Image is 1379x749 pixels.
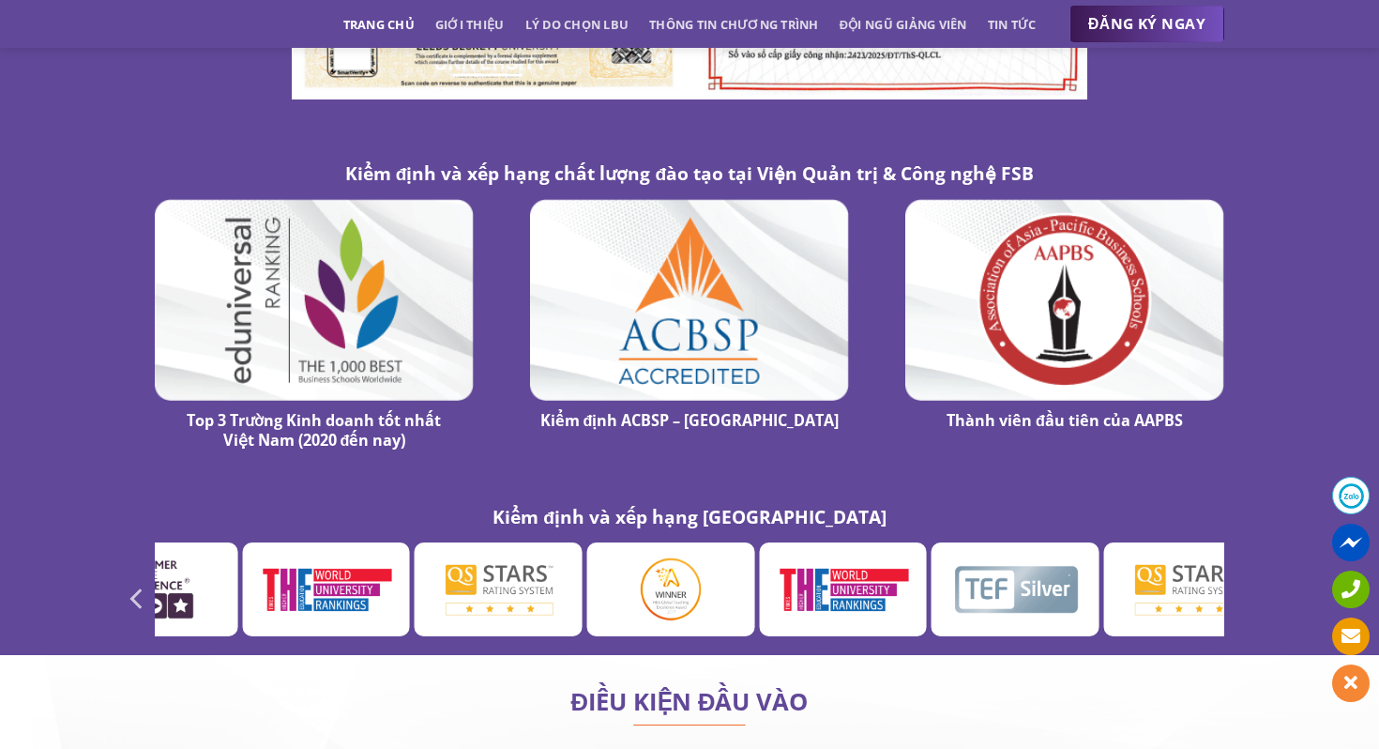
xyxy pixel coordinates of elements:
[633,725,746,726] img: line-lbu.jpg
[539,411,840,431] h4: Kiểm định ACBSP – [GEOGRAPHIC_DATA]
[164,411,464,451] h4: Top 3 Trường Kinh doanh tốt nhất Việt Nam (2020 đến nay)
[1069,6,1224,43] a: ĐĂNG KÝ NGAY
[121,580,155,617] button: Previous
[649,8,819,41] a: Thông tin chương trình
[435,8,505,41] a: Giới thiệu
[840,8,967,41] a: Đội ngũ giảng viên
[988,8,1037,41] a: Tin tức
[345,160,1034,186] strong: Kiểm định và xếp hạng chất lượng đào tạo tại Viện Quản trị & Công nghệ FSB
[915,411,1215,431] h4: Thành viên đầu tiên của AAPBS
[1088,12,1205,36] span: ĐĂNG KÝ NGAY
[1224,580,1258,617] button: Next
[343,8,415,41] a: Trang chủ
[492,504,886,529] strong: Kiểm định và xếp hạng [GEOGRAPHIC_DATA]
[155,693,1224,711] h2: ĐIỀU KIỆN ĐẦU VÀO
[525,8,629,41] a: Lý do chọn LBU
